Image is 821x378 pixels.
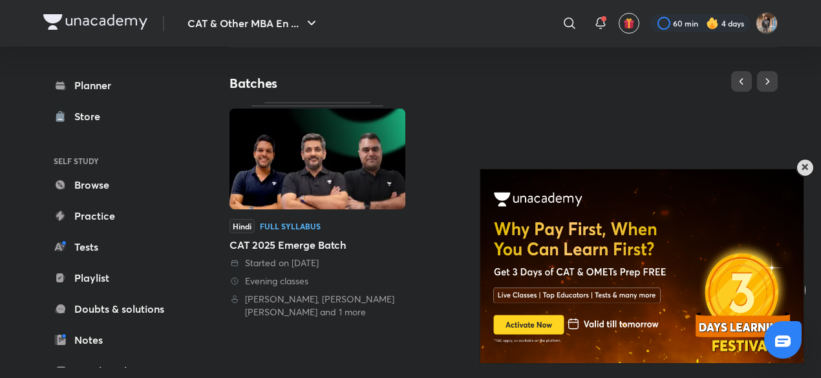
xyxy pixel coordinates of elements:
div: Store [74,109,108,124]
a: Browse [43,172,193,198]
a: Store [43,103,193,129]
a: Playlist [43,265,193,291]
a: Doubts & solutions [43,296,193,322]
img: avatar [623,17,635,29]
a: ThumbnailHindiFull SyllabusCAT 2025 Emerge Batch Started on [DATE] Evening classes [PERSON_NAME],... [229,102,405,319]
a: Planner [43,72,193,98]
a: Notes [43,327,193,353]
a: Tests [43,234,193,260]
img: Mayank kardam [756,12,778,34]
h4: Batches [229,75,504,92]
img: streak [706,17,719,30]
a: Company Logo [43,14,147,33]
div: Evening classes [229,275,405,288]
iframe: notification-frame-~55857496 [456,136,815,365]
div: Started on 25 Mar 2025 [229,257,405,269]
div: Ravi Kumar, Saral Nashier, Amit Deepak Rohra and 1 more [229,293,405,319]
span: Hindi [229,219,255,233]
img: Company Logo [43,14,147,30]
button: avatar [619,13,639,34]
img: Thumbnail [229,109,405,209]
button: CAT & Other MBA En ... [180,10,327,36]
h6: SELF STUDY [43,150,193,172]
a: Practice [43,203,193,229]
div: Full Syllabus [260,222,321,230]
div: CAT 2025 Emerge Batch [229,237,405,253]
